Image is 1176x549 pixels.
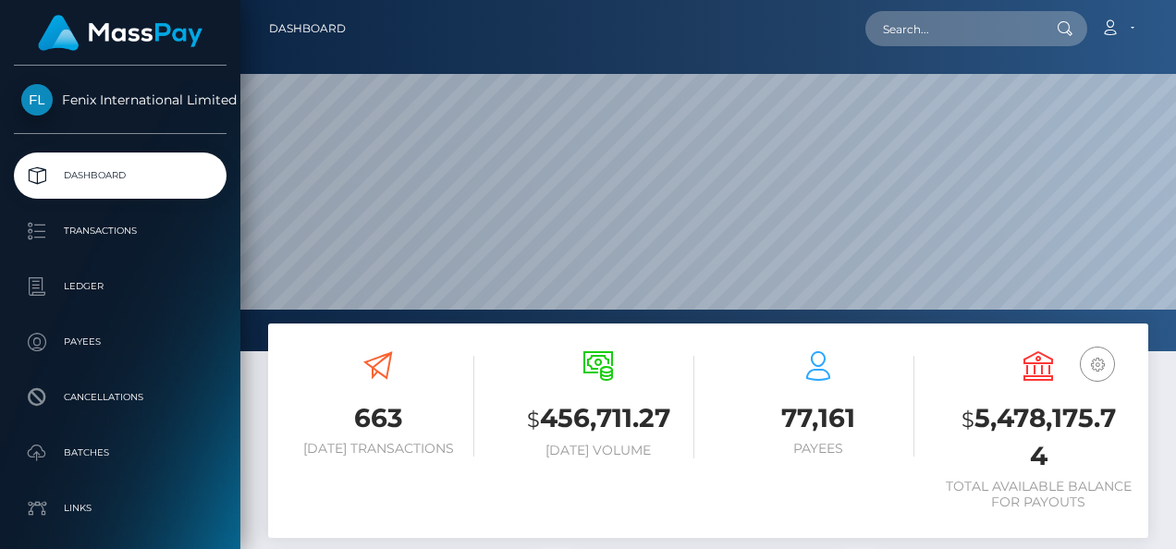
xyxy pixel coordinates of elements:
span: Fenix International Limited [14,91,227,108]
small: $ [527,407,540,433]
a: Cancellations [14,374,227,421]
a: Batches [14,430,227,476]
a: Dashboard [269,9,346,48]
small: $ [962,407,974,433]
a: Links [14,485,227,531]
h3: 663 [282,400,474,436]
a: Payees [14,319,227,365]
input: Search... [865,11,1039,46]
p: Batches [21,439,219,467]
h6: [DATE] Volume [502,443,694,458]
img: Fenix International Limited [21,84,53,116]
a: Transactions [14,208,227,254]
p: Dashboard [21,162,219,189]
h3: 5,478,175.74 [942,400,1134,474]
img: MassPay Logo [38,15,202,51]
a: Dashboard [14,152,227,199]
h6: [DATE] Transactions [282,441,474,457]
h3: 456,711.27 [502,400,694,438]
p: Transactions [21,217,219,245]
h6: Total Available Balance for Payouts [942,479,1134,510]
h3: 77,161 [722,400,914,436]
a: Ledger [14,263,227,310]
p: Ledger [21,273,219,300]
h6: Payees [722,441,914,457]
p: Payees [21,328,219,356]
p: Links [21,494,219,522]
p: Cancellations [21,384,219,411]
